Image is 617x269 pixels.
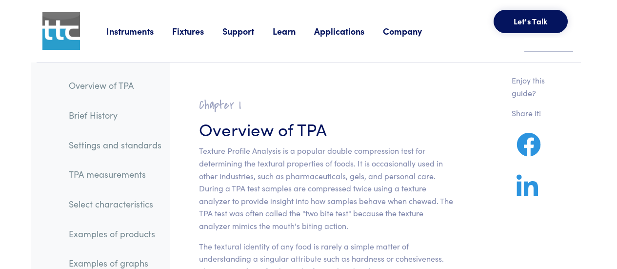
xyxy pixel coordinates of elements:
[61,74,169,97] a: Overview of TPA
[61,163,169,186] a: TPA measurements
[494,10,568,33] button: Let's Talk
[314,25,383,37] a: Applications
[199,117,453,141] h3: Overview of TPA
[199,98,453,113] h2: Chapter I
[512,74,557,99] p: Enjoy this guide?
[512,107,557,120] p: Share it!
[61,193,169,215] a: Select characteristics
[383,25,440,37] a: Company
[222,25,273,37] a: Support
[512,186,543,198] a: Share on LinkedIn
[61,104,169,126] a: Brief History
[199,145,453,232] p: Texture Profile Analysis is a popular double compression test for determining the textural proper...
[61,223,169,245] a: Examples of products
[273,25,314,37] a: Learn
[172,25,222,37] a: Fixtures
[61,134,169,156] a: Settings and standards
[42,12,80,50] img: ttc_logo_1x1_v1.0.png
[106,25,172,37] a: Instruments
